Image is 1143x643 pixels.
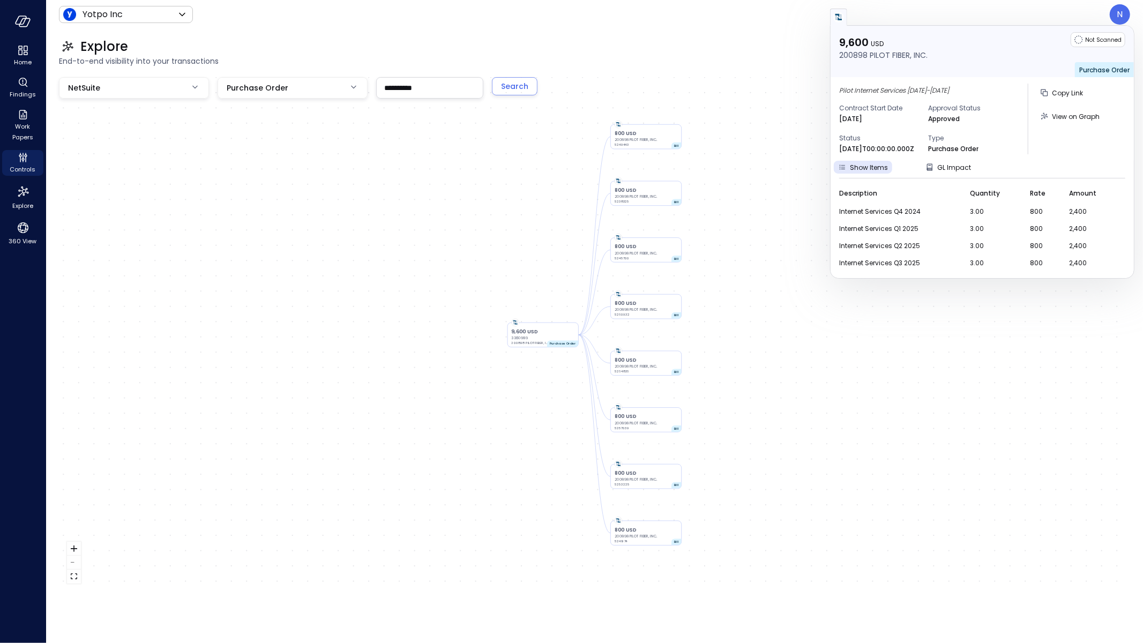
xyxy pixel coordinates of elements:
span: Home [14,57,32,68]
g: Edge from erp_purchase_order::3360989 to erp_bill::3431984 [579,335,610,533]
p: Bill [674,313,679,318]
p: Yotpo Inc [83,8,123,21]
button: View on Graph [1037,107,1104,125]
span: Type [928,133,1008,144]
div: Not Scanned [1071,32,1125,47]
span: NetSuite [68,82,100,94]
div: 360 View [2,219,43,248]
g: Edge from erp_purchase_order::3360989 to erp_bill::3916353 [579,335,610,363]
p: 200898 PILOT FIBER, INC. [512,341,550,346]
g: Edge from erp_purchase_order::3360989 to erp_bill::3414258 [579,193,610,335]
img: netsuite [615,460,622,467]
p: 800 USD [615,356,678,364]
span: 2,400 [1070,241,1112,251]
p: 800 USD [615,469,678,477]
button: Show Items [834,161,892,174]
p: 200898 PILOT FIBER, INC. [615,251,678,256]
p: 200898 PILOT FIBER, INC. [615,477,678,482]
span: Copy Link [1052,88,1083,98]
div: Controls [2,150,43,176]
span: 800 [1030,223,1057,234]
img: netsuite [615,404,622,411]
p: Bill [674,143,679,148]
span: Approval Status [928,103,1008,114]
span: Description [839,188,877,199]
img: netsuite [833,12,844,23]
span: End-to-end visibility into your transactions [59,55,1130,67]
p: [DATE] [839,114,862,124]
div: React Flow controls [67,542,81,584]
span: Internet Services Q1 2025 [839,223,958,234]
img: Icon [63,8,76,21]
span: Internet Services Q4 2024 [839,206,958,217]
button: zoom out [67,556,81,570]
p: 800 USD [615,300,678,307]
p: 200898 PILOT FIBER, INC. [615,364,678,369]
div: Search [501,80,528,93]
span: Internet Services Q2 2025 [839,241,958,251]
p: 9,600 USD [512,328,575,335]
p: 800 USD [615,130,678,137]
img: netsuite [615,177,622,184]
div: Explore [2,182,43,212]
g: Edge from erp_purchase_order::3360989 to erp_bill::3606397 [579,137,610,335]
span: Findings [10,89,36,100]
p: Approved [928,114,960,124]
img: netsuite [512,319,519,326]
img: netsuite [615,234,622,241]
g: Edge from erp_purchase_order::3360989 to erp_bill::3845056 [579,306,610,335]
span: Purchase Order [227,82,288,94]
button: Copy Link [1037,84,1087,102]
p: 5241974 [615,539,653,544]
span: Quantity [970,188,1000,199]
span: 3.00 [970,206,1017,217]
p: 200898 PILOT FIBER, INC. [615,534,678,539]
span: 800 [1030,258,1057,268]
p: 3360989 [512,335,575,340]
span: 360 View [9,236,37,246]
img: netsuite [615,290,622,297]
p: Bill [674,426,679,431]
button: Search [492,77,537,95]
span: 2,400 [1070,223,1112,234]
span: Pilot Internet Services [DATE]-[DATE] [839,86,949,95]
p: 9,600 [839,35,928,49]
span: 3.00 [970,223,1017,234]
span: Explore [80,38,128,55]
span: 3.00 [970,241,1017,251]
img: netsuite [615,517,622,524]
p: 5245700 [615,256,653,260]
span: 800 [1030,206,1057,217]
g: Edge from erp_purchase_order::3360989 to erp_bill::3763087 [579,335,610,420]
p: 800 USD [615,243,678,250]
span: Controls [10,164,36,175]
p: Bill [674,200,679,205]
span: 2,400 [1070,206,1112,217]
g: Edge from erp_purchase_order::3360989 to erp_bill::3519287 [579,250,610,335]
div: Findings [2,75,43,101]
img: netsuite [615,347,622,354]
span: View on Graph [1052,112,1100,121]
p: Bill [674,256,679,261]
p: 800 USD [615,186,678,194]
span: Purchase Order [1079,65,1130,74]
p: 5260932 [615,312,653,317]
p: 200898 PILOT FIBER, INC. [839,49,928,61]
span: 800 [1030,241,1057,251]
span: Internet Services Q3 2025 [839,258,958,268]
div: Noy Vadai [1110,4,1130,25]
p: 200898 PILOT FIBER, INC. [615,137,678,142]
p: 5253225 [615,482,653,487]
p: N [1117,8,1123,21]
p: 200898 PILOT FIBER, INC. [615,194,678,199]
p: 5249443 [615,143,653,147]
p: 5257039 [615,425,653,430]
div: Work Papers [2,107,43,144]
p: 2024-10-01T00:00:00.000Z [839,144,914,154]
button: GL Impact [921,161,975,174]
p: Purchase Order [550,341,576,346]
img: netsuite [615,121,622,128]
span: Amount [1070,188,1097,199]
span: 3.00 [970,258,1017,268]
span: Explore [12,200,33,211]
